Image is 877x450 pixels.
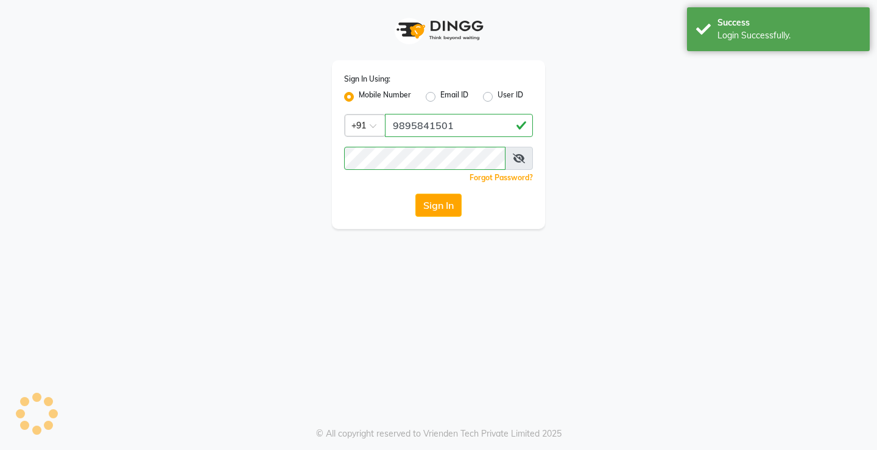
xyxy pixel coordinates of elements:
div: Login Successfully. [717,29,861,42]
input: Username [385,114,533,137]
label: User ID [498,90,523,104]
a: Forgot Password? [470,173,533,182]
input: Username [344,147,505,170]
label: Mobile Number [359,90,411,104]
label: Sign In Using: [344,74,390,85]
div: Success [717,16,861,29]
label: Email ID [440,90,468,104]
img: logo1.svg [390,12,487,48]
button: Sign In [415,194,462,217]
